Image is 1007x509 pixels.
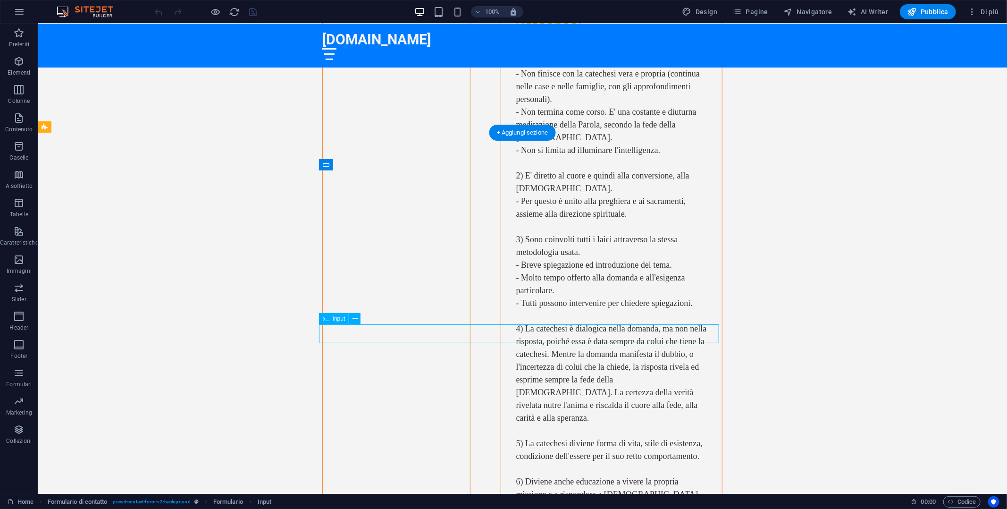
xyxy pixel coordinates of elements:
[213,496,243,508] span: Fai clic per selezionare. Doppio clic per modificare
[8,97,30,105] p: Colonne
[6,437,32,445] p: Collezioni
[9,154,28,161] p: Caselle
[682,7,718,17] span: Design
[510,8,518,16] i: Quando ridimensioni, regola automaticamente il livello di zoom in modo che corrisponda al disposi...
[333,316,345,322] span: Input
[948,496,976,508] span: Codice
[489,125,556,141] div: + Aggiungi sezione
[679,4,722,19] button: Design
[928,498,929,505] span: :
[5,126,33,133] p: Contenuto
[907,7,949,17] span: Pubblica
[485,6,500,17] h6: 100%
[729,4,772,19] button: Pagine
[6,409,32,416] p: Marketing
[988,496,999,508] button: Usercentrics
[48,496,272,508] nav: breadcrumb
[10,211,28,218] p: Tabelle
[111,496,191,508] span: . preset-contact-form-v3-background
[943,496,981,508] button: Codice
[780,4,836,19] button: Navigatore
[964,4,1003,19] button: Di più
[194,499,199,504] i: Questo elemento è un preset personalizzabile
[967,7,999,17] span: Di più
[783,7,832,17] span: Navigatore
[900,4,957,19] button: Pubblica
[10,324,29,331] p: Header
[6,182,33,190] p: A soffietto
[471,6,504,17] button: 100%
[8,69,30,76] p: Elementi
[9,41,29,48] p: Preferiti
[911,496,936,508] h6: Tempo sessione
[54,6,125,17] img: Editor Logo
[12,296,26,303] p: Slider
[921,496,936,508] span: 00 00
[258,496,271,508] span: Fai clic per selezionare. Doppio clic per modificare
[848,7,889,17] span: AI Writer
[844,4,892,19] button: AI Writer
[48,496,108,508] span: Fai clic per selezionare. Doppio clic per modificare
[6,381,32,388] p: Formulari
[11,352,28,360] p: Footer
[8,496,34,508] a: Fai clic per annullare la selezione. Doppio clic per aprire le pagine
[732,7,768,17] span: Pagine
[229,6,240,17] button: reload
[7,267,32,275] p: Immagini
